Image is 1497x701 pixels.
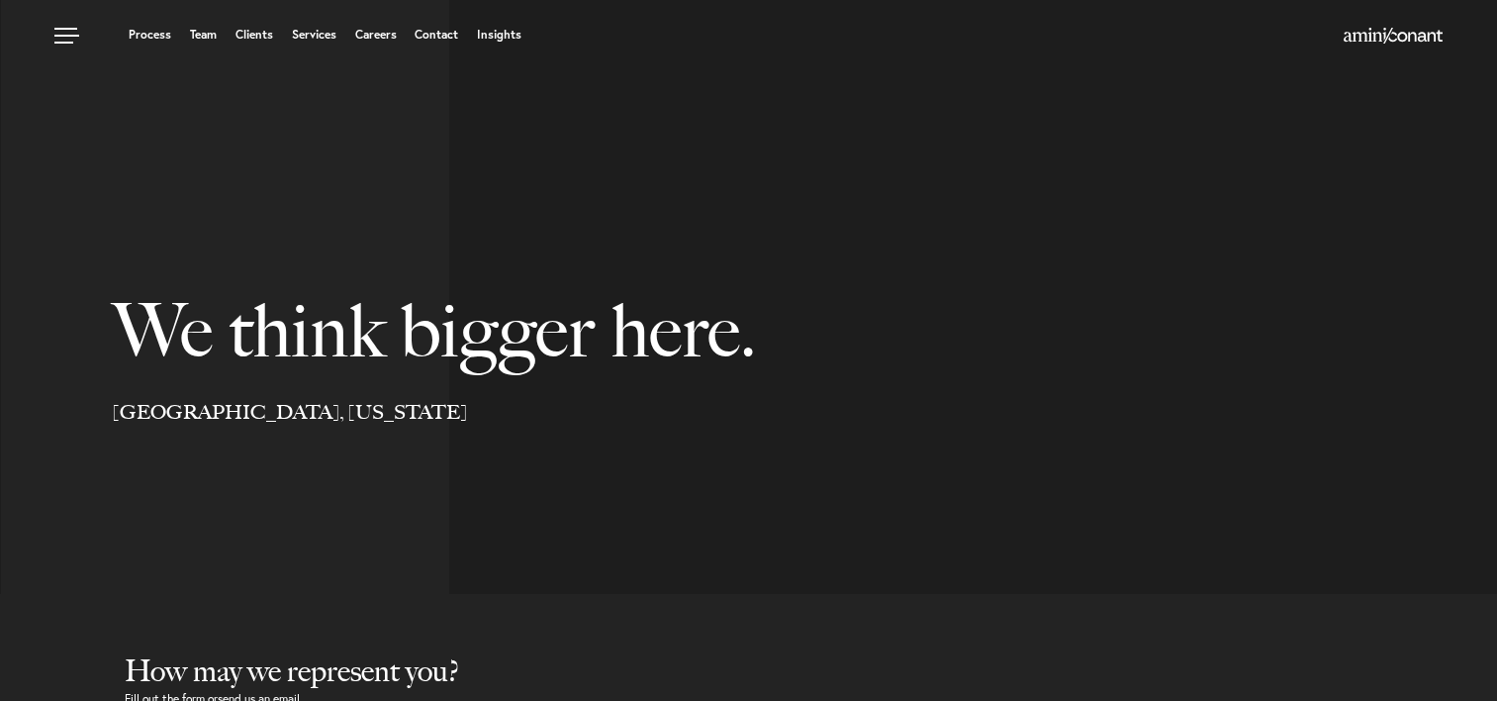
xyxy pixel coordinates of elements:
[1344,29,1443,45] a: Home
[1,141,1049,399] h1: We think bigger here.
[235,29,273,41] a: Clients
[129,29,171,41] a: Process
[477,29,521,41] a: Insights
[190,29,217,41] a: Team
[1,400,1124,453] p: [GEOGRAPHIC_DATA], [US_STATE]
[1344,28,1443,44] img: Amini & Conant
[415,29,458,41] a: Contact
[125,653,1497,689] h2: How may we represent you?
[355,29,397,41] a: Careers
[292,29,336,41] a: Services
